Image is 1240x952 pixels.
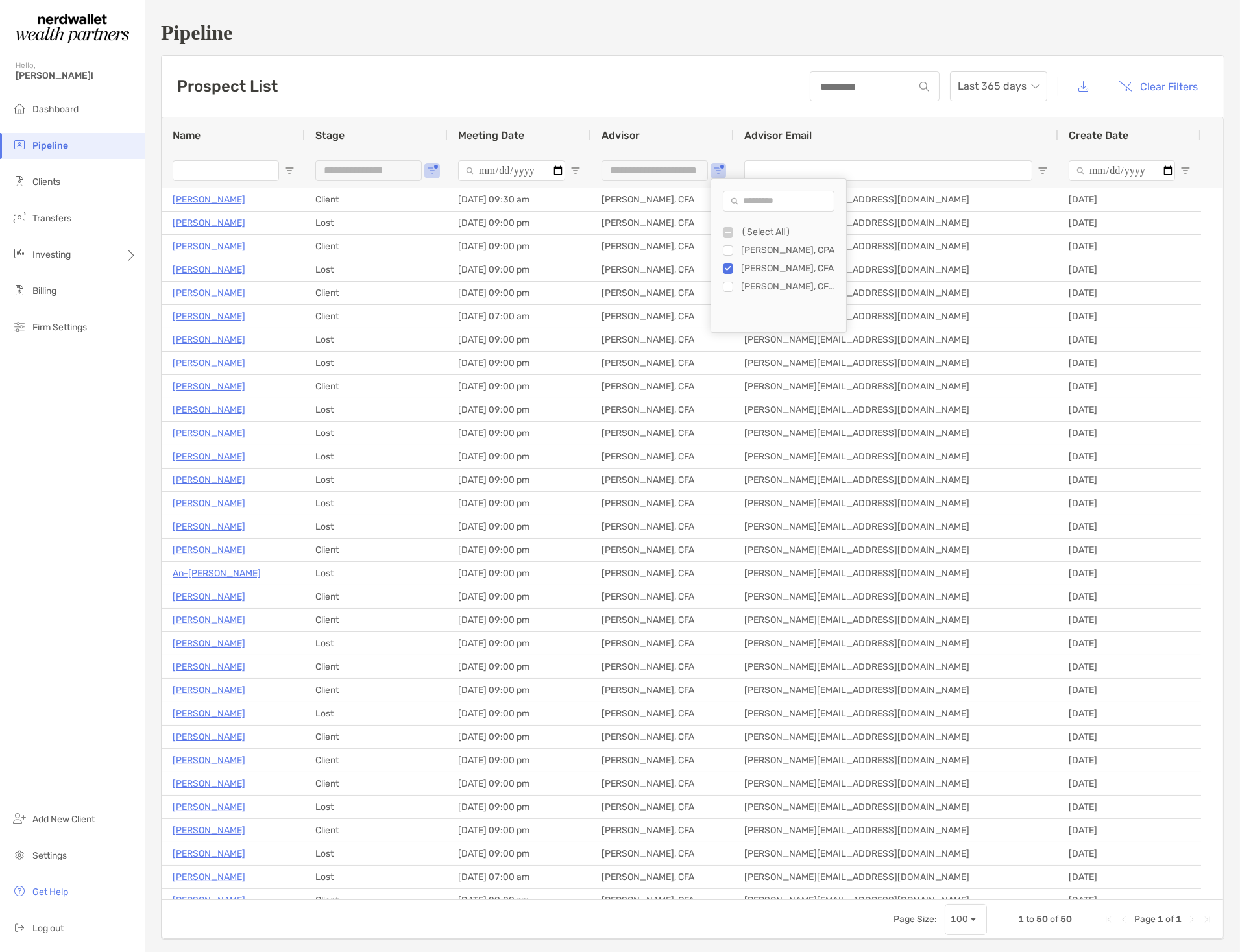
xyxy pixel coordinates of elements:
[173,332,245,348] a: [PERSON_NAME]
[16,70,137,81] span: [PERSON_NAME]!
[734,515,1058,538] div: [PERSON_NAME][EMAIL_ADDRESS][DOMAIN_NAME]
[448,492,591,515] div: [DATE] 09:00 pm
[448,749,591,772] div: [DATE] 09:00 pm
[591,585,734,608] div: [PERSON_NAME], CFA
[448,796,591,818] div: [DATE] 09:00 pm
[591,772,734,795] div: [PERSON_NAME], CFA
[305,305,448,328] div: Client
[1058,539,1201,561] div: [DATE]
[12,173,27,189] img: clients icon
[591,282,734,304] div: [PERSON_NAME], CFA
[945,904,987,935] div: Page Size
[1058,889,1201,912] div: [DATE]
[591,866,734,888] div: [PERSON_NAME], CFA
[173,612,245,628] p: [PERSON_NAME]
[711,223,846,296] div: Filter List
[173,129,201,141] span: Name
[1058,585,1201,608] div: [DATE]
[305,282,448,304] div: Client
[305,749,448,772] div: Client
[591,212,734,234] div: [PERSON_NAME], CFA
[173,542,245,558] a: [PERSON_NAME]
[448,889,591,912] div: [DATE] 09:00 pm
[173,635,245,652] a: [PERSON_NAME]
[591,352,734,374] div: [PERSON_NAME], CFA
[1018,914,1024,925] span: 1
[734,796,1058,818] div: [PERSON_NAME][EMAIL_ADDRESS][DOMAIN_NAME]
[734,655,1058,678] div: [PERSON_NAME][EMAIL_ADDRESS][DOMAIN_NAME]
[1058,866,1201,888] div: [DATE]
[173,799,245,815] a: [PERSON_NAME]
[173,402,245,418] a: [PERSON_NAME]
[173,752,245,768] a: [PERSON_NAME]
[173,308,245,324] a: [PERSON_NAME]
[448,632,591,655] div: [DATE] 09:00 pm
[448,445,591,468] div: [DATE] 09:00 pm
[448,352,591,374] div: [DATE] 09:00 pm
[173,729,245,745] a: [PERSON_NAME]
[1069,160,1175,181] input: Create Date Filter Input
[173,238,245,254] a: [PERSON_NAME]
[12,210,27,225] img: transfers icon
[32,923,64,934] span: Log out
[305,819,448,842] div: Client
[734,539,1058,561] div: [PERSON_NAME][EMAIL_ADDRESS][DOMAIN_NAME]
[305,375,448,398] div: Client
[32,140,68,151] span: Pipeline
[591,469,734,491] div: [PERSON_NAME], CFA
[734,749,1058,772] div: [PERSON_NAME][EMAIL_ADDRESS][DOMAIN_NAME]
[305,515,448,538] div: Lost
[458,160,565,181] input: Meeting Date Filter Input
[173,705,245,722] p: [PERSON_NAME]
[448,235,591,258] div: [DATE] 09:00 pm
[448,515,591,538] div: [DATE] 09:00 pm
[734,492,1058,515] div: [PERSON_NAME][EMAIL_ADDRESS][DOMAIN_NAME]
[1050,914,1058,925] span: of
[315,129,345,141] span: Stage
[305,352,448,374] div: Lost
[591,515,734,538] div: [PERSON_NAME], CFA
[591,492,734,515] div: [PERSON_NAME], CFA
[448,866,591,888] div: [DATE] 07:00 am
[305,235,448,258] div: Client
[173,775,245,792] a: [PERSON_NAME]
[173,355,245,371] a: [PERSON_NAME]
[1026,914,1034,925] span: to
[734,889,1058,912] div: [PERSON_NAME][EMAIL_ADDRESS][DOMAIN_NAME]
[448,188,591,211] div: [DATE] 09:30 am
[1134,914,1156,925] span: Page
[173,822,245,838] p: [PERSON_NAME]
[1069,129,1128,141] span: Create Date
[32,249,71,260] span: Investing
[1058,328,1201,351] div: [DATE]
[1058,749,1201,772] div: [DATE]
[1060,914,1072,925] span: 50
[1058,655,1201,678] div: [DATE]
[305,539,448,561] div: Client
[1158,914,1163,925] span: 1
[32,886,68,897] span: Get Help
[734,188,1058,211] div: [PERSON_NAME][EMAIL_ADDRESS][DOMAIN_NAME]
[448,726,591,748] div: [DATE] 09:00 pm
[32,213,71,224] span: Transfers
[173,425,245,441] a: [PERSON_NAME]
[305,188,448,211] div: Client
[1058,305,1201,328] div: [DATE]
[448,609,591,631] div: [DATE] 09:00 pm
[448,679,591,702] div: [DATE] 09:00 pm
[448,212,591,234] div: [DATE] 09:00 pm
[12,282,27,298] img: billing icon
[1058,212,1201,234] div: [DATE]
[1165,914,1174,925] span: of
[591,305,734,328] div: [PERSON_NAME], CFA
[591,889,734,912] div: [PERSON_NAME], CFA
[173,846,245,862] p: [PERSON_NAME]
[734,632,1058,655] div: [PERSON_NAME][EMAIL_ADDRESS][DOMAIN_NAME]
[305,609,448,631] div: Client
[173,378,245,395] a: [PERSON_NAME]
[305,328,448,351] div: Lost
